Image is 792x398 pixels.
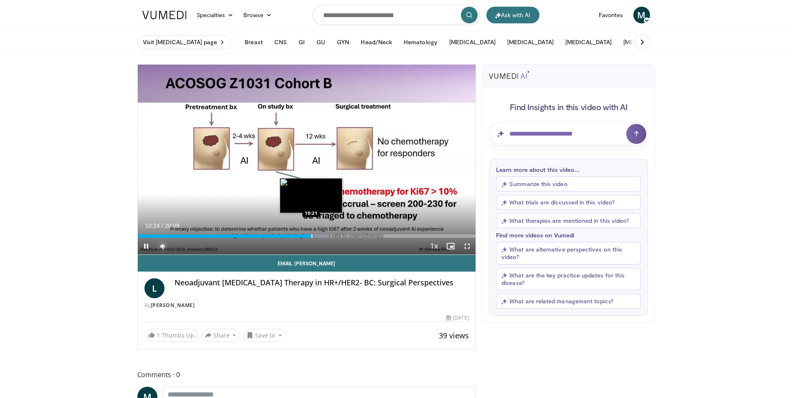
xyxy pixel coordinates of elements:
a: Specialties [192,7,239,23]
button: Playback Rate [425,238,442,254]
button: What trials are discussed in this video? [496,195,641,210]
button: Ask with AI [486,7,539,23]
button: What are alternative perspectives on this video? [496,242,641,264]
span: 20:09 [164,222,179,229]
span: 1 [157,331,160,339]
button: [MEDICAL_DATA] [502,34,559,50]
button: GYN [332,34,354,50]
a: Browse [238,7,277,23]
div: [DATE] [446,314,469,322]
input: Search topics, interventions [313,5,480,25]
span: 10:24 [145,222,160,229]
div: Progress Bar [138,234,476,238]
button: What are related management topics? [496,294,641,309]
a: M [633,7,650,23]
a: Visit [MEDICAL_DATA] page [137,35,231,49]
button: Enable picture-in-picture mode [442,238,459,254]
a: 1 Thumbs Up [144,329,198,342]
button: Fullscreen [459,238,476,254]
a: [PERSON_NAME] [151,302,195,309]
img: VuMedi Logo [142,11,187,19]
span: / [162,222,163,229]
button: GU [311,34,330,50]
button: [MEDICAL_DATA] [444,34,501,50]
input: Question for AI [489,122,648,146]
button: Save to [243,329,286,342]
img: vumedi-ai-logo.svg [489,71,530,79]
button: [MEDICAL_DATA] [560,34,617,50]
a: Favorites [594,7,628,23]
span: 39 views [439,330,469,340]
button: [MEDICAL_DATA] [618,34,675,50]
button: Hematology [399,34,443,50]
span: Comments 0 [137,369,476,380]
div: By [144,302,469,309]
button: Pause [138,238,154,254]
a: Email [PERSON_NAME] [138,255,476,272]
button: What are the key practice updates for this disease? [496,268,641,290]
button: Share [201,329,240,342]
h4: Find Insights in this video with AI [489,101,648,112]
a: L [144,278,164,298]
button: Mute [154,238,171,254]
button: Head/Neck [356,34,397,50]
img: image.jpeg [280,178,342,213]
button: What therapies are mentioned in this video? [496,213,641,228]
p: Learn more about this video... [496,166,641,173]
button: Summarize this video [496,176,641,191]
video-js: Video Player [138,65,476,255]
p: Find more videos on Vumedi [496,232,641,239]
button: GI [294,34,310,50]
h4: Neoadjuvant [MEDICAL_DATA] Therapy in HR+/HER2- BC: Surgical Perspectives [175,278,469,287]
button: Breast [240,34,267,50]
button: CNS [269,34,292,50]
